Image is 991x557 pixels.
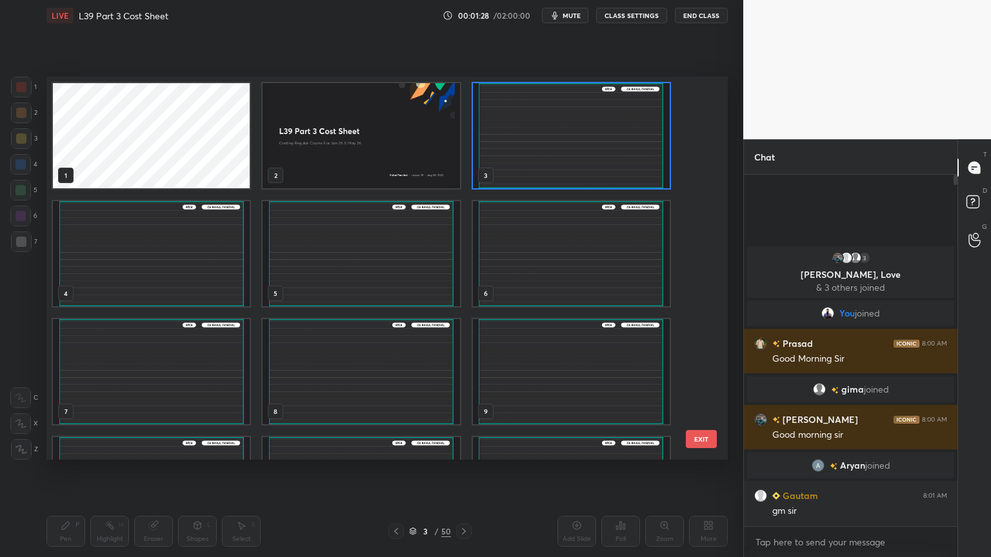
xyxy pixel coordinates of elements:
img: 1756521045VDWDUB.pdf [263,319,459,424]
div: 5 [10,180,37,200]
img: 1756521045VDWDUB.pdf [263,201,459,306]
button: End Class [675,8,728,23]
div: / [435,527,439,535]
div: 50 [441,525,451,537]
div: 3 [858,251,871,264]
p: & 3 others joined [755,282,946,293]
img: 4db48ab2-8549-11f0-9b43-66d071e552c1.jpg [263,83,459,188]
div: 4 [10,154,37,175]
span: mute [563,11,581,20]
img: fb59140e647e4a2cb385d358e139b55d.jpg [831,251,844,264]
div: gm sir [772,505,947,518]
img: 3 [812,459,825,472]
h6: [PERSON_NAME] [780,413,858,426]
span: joined [864,384,889,395]
img: 1756521045VDWDUB.pdf [53,319,250,424]
img: 1756521045VDWDUB.pdf [53,437,250,542]
img: 057d39644fc24ec5a0e7dadb9b8cee73.None [754,337,767,350]
p: Chat [744,140,785,174]
img: iconic-dark.1390631f.png [894,416,919,424]
p: [PERSON_NAME], Love [755,269,946,280]
div: 7 [11,231,37,252]
img: 1756521045VDWDUB.pdf [473,437,670,542]
div: 3 [419,527,432,535]
h4: L39 Part 3 Cost Sheet [79,10,168,22]
img: no-rating-badge.077c3623.svg [830,463,837,470]
span: gima [841,384,864,395]
div: LIVE [46,8,74,23]
img: default.png [813,383,826,396]
div: 8:01 AM [923,492,947,500]
div: grid [744,244,957,526]
span: joined [855,308,880,318]
div: X [10,413,38,434]
img: 1756521045VDWDUB.pdf [473,83,670,188]
span: Aryan [840,460,865,471]
div: 6 [10,206,37,226]
div: 3 [11,128,37,149]
img: no-rating-badge.077c3623.svg [831,387,839,394]
img: 78d879e9ade943c4a63fa74a256d960a.jpg [821,307,834,320]
div: Z [11,439,38,460]
span: You [839,308,855,318]
p: G [982,222,987,231]
h6: Gautam [780,489,818,502]
img: no-rating-badge.077c3623.svg [772,416,780,424]
button: mute [542,8,588,23]
div: C [10,387,38,408]
button: EXIT [686,430,717,448]
span: joined [865,460,890,471]
img: default.png [849,251,862,264]
img: iconic-dark.1390631f.png [894,340,919,347]
div: 1 [11,77,37,97]
img: ee0d6f3888534c3aa58af37baf679221.jpg [754,489,767,502]
div: 8:00 AM [922,340,947,347]
div: 8:00 AM [922,416,947,424]
img: 1756521045VDWDUB.pdf [473,201,670,306]
img: no-rating-badge.077c3623.svg [772,340,780,347]
div: Good morning sir [772,429,947,442]
img: 1756521045VDWDUB.pdf [473,319,670,424]
div: grid [46,77,705,460]
h6: Prasad [780,337,813,350]
img: 1756521045VDWDUB.pdf [53,201,250,306]
img: Learner_Badge_beginner_1_8b307cf2a0.svg [772,492,780,500]
img: ee0d6f3888534c3aa58af37baf679221.jpg [840,251,853,264]
div: Good Morning Sir [772,353,947,366]
button: CLASS SETTINGS [596,8,667,23]
p: T [983,150,987,159]
img: fb59140e647e4a2cb385d358e139b55d.jpg [754,413,767,426]
div: 2 [11,103,37,123]
img: 1756521045VDWDUB.pdf [263,437,459,542]
p: D [983,186,987,195]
